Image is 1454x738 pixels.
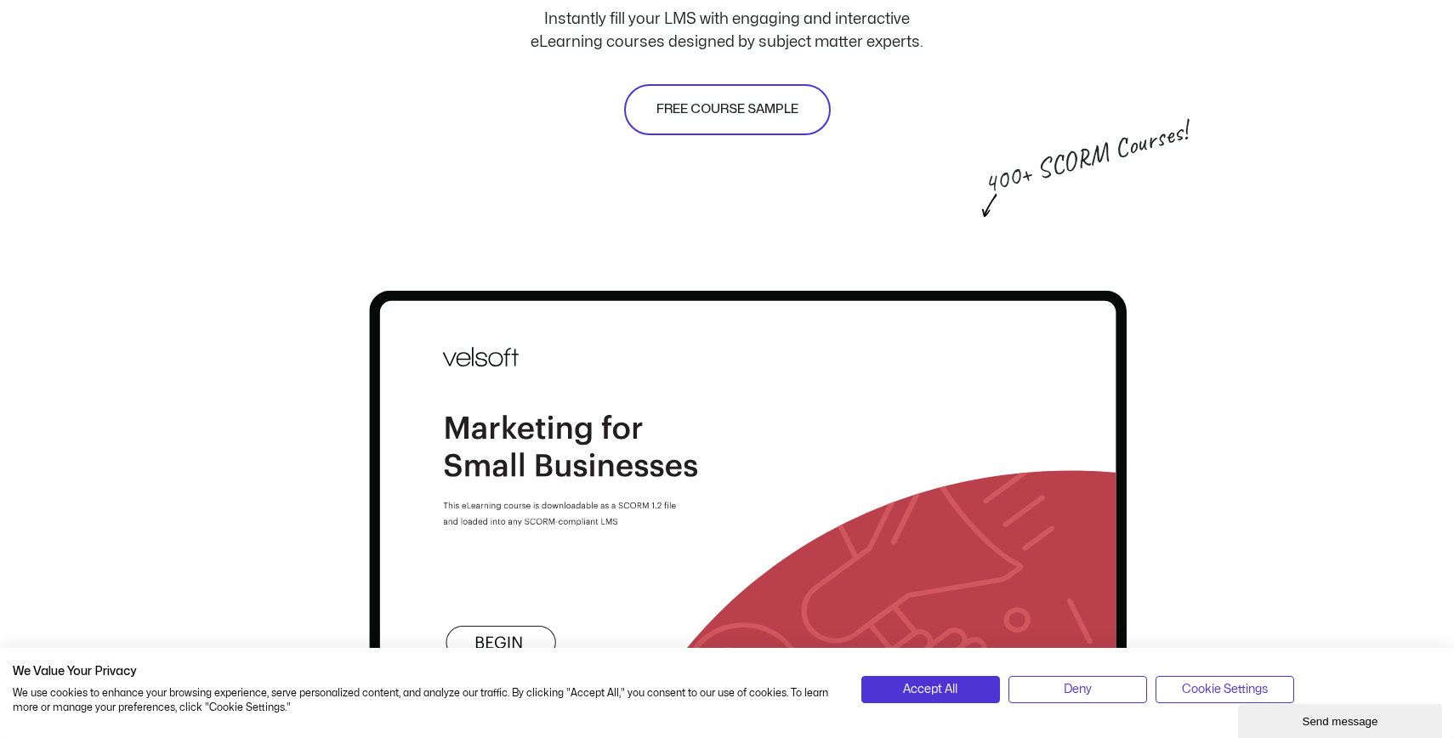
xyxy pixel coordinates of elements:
span: Cookie Settings [1182,680,1268,699]
a: FREE COURSE SAMPLE [624,84,831,135]
button: Adjust cookie preferences [1156,676,1294,703]
h2: We Value Your Privacy [13,664,836,679]
span: Deny [1064,680,1092,699]
p: 400+ SCORM Courses! [981,134,1127,198]
button: Accept all cookies [861,676,1000,703]
p: We use cookies to enhance your browsing experience, serve personalized content, and analyze our t... [13,686,836,715]
span: FREE COURSE SAMPLE [656,99,798,120]
span: Accept All [903,680,957,699]
p: Instantly fill your LMS with engaging and interactive eLearning courses designed by subject matte... [509,8,945,54]
iframe: chat widget [1238,701,1445,738]
button: Deny all cookies [1008,676,1147,703]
